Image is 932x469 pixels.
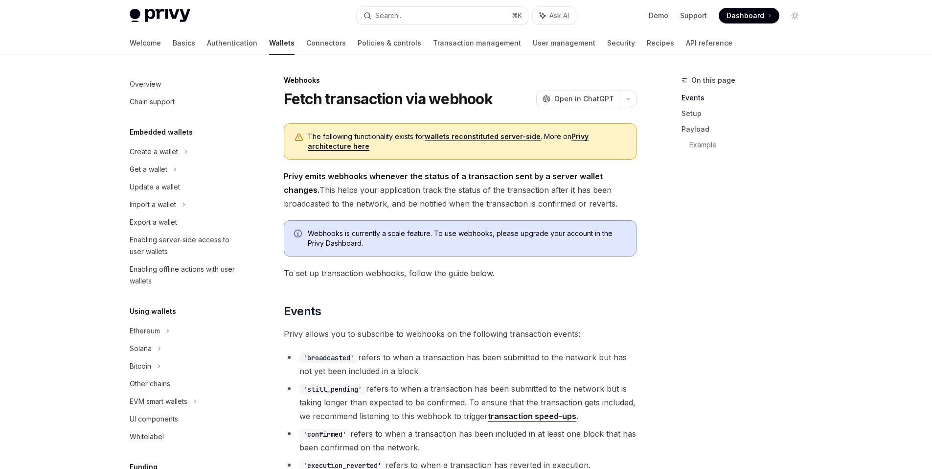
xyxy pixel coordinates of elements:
[284,266,636,280] span: To set up transaction webhooks, follow the guide below.
[607,31,635,55] a: Security
[130,360,151,372] div: Bitcoin
[130,378,170,390] div: Other chains
[130,126,193,138] h5: Embedded wallets
[122,410,247,428] a: UI components
[719,8,779,23] a: Dashboard
[122,375,247,393] a: Other chains
[130,305,176,317] h5: Using wallets
[284,90,493,108] h1: Fetch transaction via webhook
[294,230,304,239] svg: Info
[536,91,620,107] button: Open in ChatGPT
[130,234,241,258] div: Enabling server-side access to user wallets
[284,171,603,195] strong: Privy emits webhooks whenever the status of a transaction sent by a server wallet changes.
[122,428,247,446] a: Whitelabel
[130,96,175,108] div: Chain support
[680,11,707,21] a: Support
[122,178,247,196] a: Update a wallet
[686,31,732,55] a: API reference
[682,106,811,121] a: Setup
[269,31,295,55] a: Wallets
[130,396,187,407] div: EVM smart wallets
[308,229,626,248] span: Webhooks is currently a scale feature. To use webhooks, please upgrade your account in the Privy ...
[433,31,521,55] a: Transaction management
[284,75,636,85] div: Webhooks
[649,11,668,21] a: Demo
[554,94,614,104] span: Open in ChatGPT
[375,10,403,22] div: Search...
[122,75,247,93] a: Overview
[130,325,160,337] div: Ethereum
[488,411,576,422] a: transaction speed-ups
[294,133,304,142] svg: Warning
[284,351,636,378] li: refers to when a transaction has been submitted to the network but has not yet been included in a...
[284,304,321,319] span: Events
[130,413,178,425] div: UI components
[284,169,636,211] span: This helps your application track the status of the transaction after it has been broadcasted to ...
[122,231,247,260] a: Enabling server-side access to user wallets
[130,164,167,175] div: Get a wallet
[308,132,626,151] span: The following functionality exists for . More on
[299,352,358,363] code: 'broadcasted'
[130,9,190,23] img: light logo
[425,132,541,141] a: wallets reconstituted server-side
[549,11,569,21] span: Ask AI
[647,31,674,55] a: Recipes
[533,7,576,24] button: Ask AI
[284,327,636,341] span: Privy allows you to subscribe to webhooks on the following transaction events:
[122,93,247,111] a: Chain support
[130,343,152,354] div: Solana
[207,31,257,55] a: Authentication
[299,384,366,395] code: 'still_pending'
[357,7,528,24] button: Search...⌘K
[358,31,421,55] a: Policies & controls
[284,382,636,423] li: refers to when a transaction has been submitted to the network but is taking longer than expected...
[727,11,764,21] span: Dashboard
[130,31,161,55] a: Welcome
[122,260,247,290] a: Enabling offline actions with user wallets
[130,216,177,228] div: Export a wallet
[173,31,195,55] a: Basics
[130,181,180,193] div: Update a wallet
[512,12,522,20] span: ⌘ K
[284,427,636,454] li: refers to when a transaction has been included in at least one block that has been confirmed on t...
[130,78,161,90] div: Overview
[122,213,247,231] a: Export a wallet
[787,8,803,23] button: Toggle dark mode
[682,121,811,137] a: Payload
[130,431,164,443] div: Whitelabel
[691,74,735,86] span: On this page
[130,146,178,158] div: Create a wallet
[682,90,811,106] a: Events
[130,199,176,211] div: Import a wallet
[533,31,595,55] a: User management
[299,429,350,440] code: 'confirmed'
[689,137,811,153] a: Example
[130,263,241,287] div: Enabling offline actions with user wallets
[306,31,346,55] a: Connectors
